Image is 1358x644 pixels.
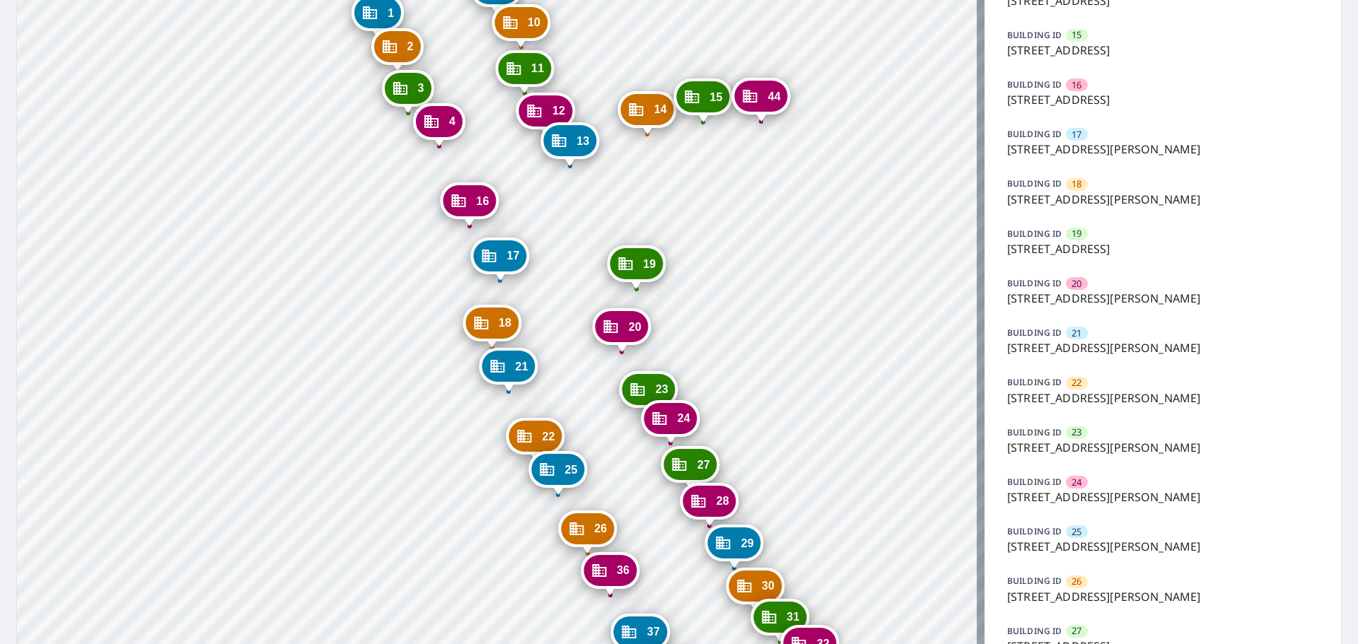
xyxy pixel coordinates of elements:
div: Dropped pin, building 36, Commercial property, 179 Sandrala Dr Reynoldsburg, OH 43068 [581,552,639,596]
div: Dropped pin, building 19, Commercial property, 7351 Teesdale Dr Reynoldsburg, OH 43068 [607,245,666,289]
div: Dropped pin, building 18, Commercial property, 139 Sandrala Dr Reynoldsburg, OH 43068 [463,305,521,349]
div: Dropped pin, building 15, Commercial property, 7352 Teesdale Dr Reynoldsburg, OH 43068 [673,78,732,122]
span: 18 [1072,177,1081,191]
p: BUILDING ID [1007,525,1062,537]
span: 14 [654,104,667,115]
p: BUILDING ID [1007,575,1062,587]
span: 24 [678,413,690,423]
p: BUILDING ID [1007,327,1062,339]
span: 12 [552,105,565,116]
span: 21 [516,361,528,372]
span: 23 [1072,426,1081,439]
div: Dropped pin, building 2, Commercial property, 91 Sandrala Dr Reynoldsburg, OH 43068 [371,28,424,72]
p: [STREET_ADDRESS] [1007,91,1318,108]
div: Dropped pin, building 4, Commercial property, 115 Sandrala Dr Reynoldsburg, OH 43068 [413,103,465,147]
span: 16 [1072,78,1081,92]
span: 1 [388,8,394,18]
span: 20 [1072,277,1081,291]
div: Dropped pin, building 21, Commercial property, 147 Sandrala Dr Reynoldsburg, OH 43068 [480,348,538,392]
div: Dropped pin, building 26, Commercial property, 171 Sandrala Dr Reynoldsburg, OH 43068 [558,510,617,554]
p: [STREET_ADDRESS] [1007,42,1318,59]
p: [STREET_ADDRESS][PERSON_NAME] [1007,141,1318,158]
span: 30 [762,580,774,591]
p: BUILDING ID [1007,29,1062,41]
div: Dropped pin, building 30, Commercial property, 196 Sandrala Dr Reynoldsburg, OH 43068 [726,568,784,611]
span: 44 [768,91,781,102]
div: Dropped pin, building 24, Commercial property, 164 Sandrala Dr Reynoldsburg, OH 43068 [642,400,700,444]
span: 23 [656,384,668,394]
p: BUILDING ID [1007,277,1062,289]
p: BUILDING ID [1007,376,1062,388]
span: 25 [565,464,578,475]
span: 27 [697,459,710,470]
span: 17 [506,250,519,261]
div: Dropped pin, building 13, Commercial property, 124 Sandrala Dr Reynoldsburg, OH 43068 [540,122,599,166]
span: 15 [1072,28,1081,42]
p: [STREET_ADDRESS][PERSON_NAME] [1007,588,1318,605]
div: Dropped pin, building 23, Commercial property, 156 Sandrala Dr Reynoldsburg, OH 43068 [620,371,678,415]
div: Dropped pin, building 16, Commercial property, 115 Sandrala Dr Reynoldsburg, OH 43068 [440,182,499,226]
div: Dropped pin, building 20, Commercial property, 148 Sandrala Dr Reynoldsburg, OH 43068 [593,308,651,352]
p: BUILDING ID [1007,228,1062,240]
div: Dropped pin, building 14, Commercial property, 7346 Teesdale Dr Reynoldsburg, OH 43068 [618,91,677,135]
p: BUILDING ID [1007,476,1062,488]
div: Dropped pin, building 3, Commercial property, 107 Sandrala Dr Reynoldsburg, OH 43068 [382,70,434,114]
span: 22 [1072,376,1081,390]
span: 26 [594,523,607,534]
p: BUILDING ID [1007,625,1062,637]
span: 19 [643,259,656,269]
span: 29 [741,538,754,549]
p: [STREET_ADDRESS] [1007,240,1318,257]
span: 2 [407,41,414,52]
p: [STREET_ADDRESS][PERSON_NAME] [1007,538,1318,555]
span: 26 [1072,575,1081,588]
div: Dropped pin, building 10, Commercial property, 100 Sandrala Dr Reynoldsburg, OH 43068 [492,4,550,48]
span: 16 [476,196,489,206]
div: Dropped pin, building 25, Commercial property, 163 Sandrala Dr Reynoldsburg, OH 43068 [529,451,588,495]
div: Dropped pin, building 28, Commercial property, 180 Sandrala Dr Reynoldsburg, OH 43068 [680,483,739,527]
div: Dropped pin, building 11, Commercial property, 108 Sandrala Dr Reynoldsburg, OH 43068 [495,50,554,94]
p: BUILDING ID [1007,78,1062,90]
p: [STREET_ADDRESS][PERSON_NAME] [1007,390,1318,406]
span: 28 [716,496,729,506]
span: 13 [576,136,589,146]
span: 10 [528,17,540,28]
p: [STREET_ADDRESS][PERSON_NAME] [1007,488,1318,505]
span: 19 [1072,227,1081,240]
p: [STREET_ADDRESS][PERSON_NAME] [1007,191,1318,208]
p: BUILDING ID [1007,177,1062,189]
p: [STREET_ADDRESS][PERSON_NAME] [1007,290,1318,307]
p: BUILDING ID [1007,128,1062,140]
span: 4 [449,116,455,127]
p: [STREET_ADDRESS][PERSON_NAME] [1007,339,1318,356]
span: 20 [629,322,642,332]
span: 25 [1072,525,1081,539]
span: 11 [531,63,544,74]
p: [STREET_ADDRESS][PERSON_NAME] [1007,439,1318,456]
span: 21 [1072,327,1081,340]
span: 37 [647,626,660,637]
p: BUILDING ID [1007,426,1062,438]
span: 22 [542,431,555,442]
div: Dropped pin, building 12, Commercial property, 116 Sandrala Dr Reynoldsburg, OH 43068 [516,93,575,136]
span: 18 [499,317,511,328]
span: 36 [617,565,629,575]
div: Dropped pin, building 27, Commercial property, 172 Bixham Dr Reynoldsburg, OH 43068 [661,446,720,490]
span: 24 [1072,476,1081,489]
span: 31 [787,611,799,622]
div: Dropped pin, building 31, Commercial property, 204 Sandrala Dr Reynoldsburg, OH 43068 [750,599,809,643]
div: Dropped pin, building 44, Commercial property, 7358 Teesdale Dr Reynoldsburg, OH 43068 [732,78,791,122]
div: Dropped pin, building 17, Commercial property, 131 Sandrala Dr Reynoldsburg, OH 43068 [470,238,529,281]
span: 17 [1072,128,1081,141]
span: 3 [418,83,424,93]
div: Dropped pin, building 29, Commercial property, 196 Bixham Dr Reynoldsburg, OH 43068 [705,525,764,568]
div: Dropped pin, building 22, Commercial property, 155 Sandrala Dr Reynoldsburg, OH 43068 [506,418,565,462]
span: 15 [709,92,722,103]
span: 27 [1072,624,1081,638]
